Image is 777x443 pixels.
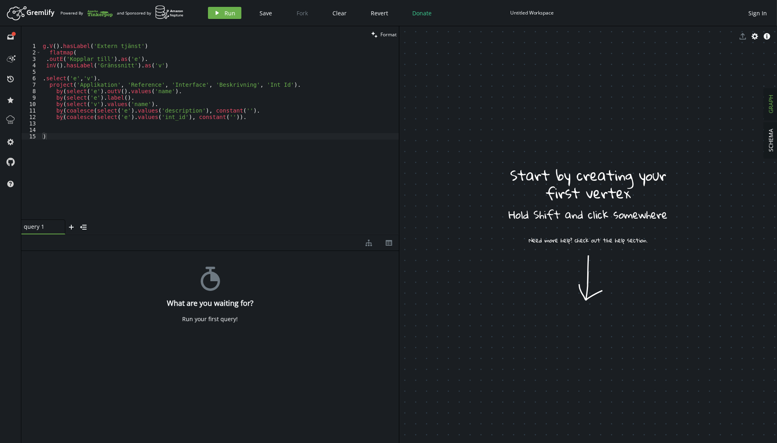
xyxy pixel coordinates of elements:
[767,129,775,152] span: SCHEMA
[767,95,775,114] span: GRAPH
[326,7,353,19] button: Clear
[224,9,235,17] span: Run
[60,6,113,20] div: Powered By
[21,62,41,69] div: 4
[369,26,399,43] button: Format
[208,7,241,19] button: Run
[167,299,253,307] h4: What are you waiting for?
[117,5,184,21] div: and Sponsored by
[260,9,272,17] span: Save
[21,107,41,114] div: 11
[290,7,314,19] button: Fork
[253,7,278,19] button: Save
[412,9,432,17] span: Donate
[155,5,184,19] img: AWS Neptune
[21,120,41,127] div: 13
[21,81,41,88] div: 7
[21,101,41,107] div: 10
[365,7,394,19] button: Revert
[21,43,41,49] div: 1
[21,114,41,120] div: 12
[21,133,41,140] div: 15
[21,56,41,62] div: 3
[24,223,56,230] span: query 1
[21,49,41,56] div: 2
[380,31,397,38] span: Format
[406,7,438,19] button: Donate
[748,9,767,17] span: Sign In
[744,7,771,19] button: Sign In
[183,316,238,323] div: Run your first query!
[510,10,554,16] div: Untitled Workspace
[371,9,388,17] span: Revert
[21,75,41,81] div: 6
[332,9,347,17] span: Clear
[297,9,308,17] span: Fork
[21,88,41,94] div: 8
[21,69,41,75] div: 5
[21,127,41,133] div: 14
[21,94,41,101] div: 9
